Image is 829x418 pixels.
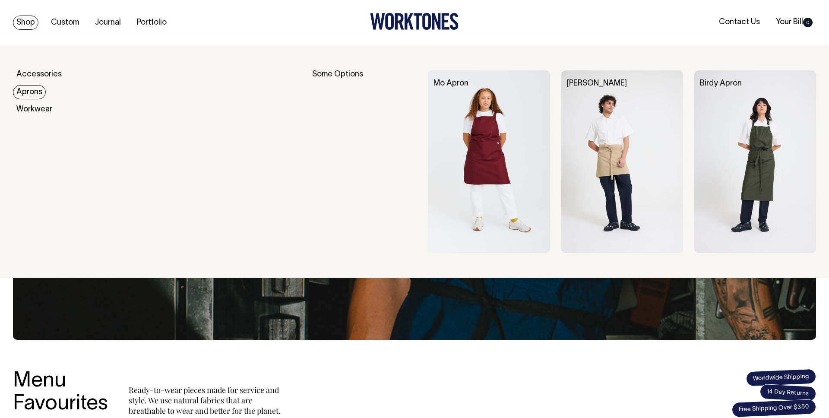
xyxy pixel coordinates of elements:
[13,102,56,117] a: Workwear
[746,368,816,386] span: Worldwide Shipping
[694,70,816,253] img: Birdy Apron
[428,70,550,253] img: Mo Apron
[759,384,816,402] span: 14 Day Returns
[772,15,816,29] a: Your Bill0
[13,85,46,99] a: Aprons
[13,370,108,416] h3: Menu Favourites
[312,70,417,253] div: Some Options
[731,399,816,418] span: Free Shipping Over $350
[13,16,38,30] a: Shop
[47,16,82,30] a: Custom
[700,80,742,87] a: Birdy Apron
[567,80,627,87] a: [PERSON_NAME]
[433,80,468,87] a: Mo Apron
[715,15,763,29] a: Contact Us
[133,16,170,30] a: Portfolio
[561,70,683,253] img: Bobby Apron
[13,67,65,82] a: Accessories
[803,18,813,27] span: 0
[92,16,124,30] a: Journal
[129,385,284,416] p: Ready-to-wear pieces made for service and style. We use natural fabrics that are breathable to we...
